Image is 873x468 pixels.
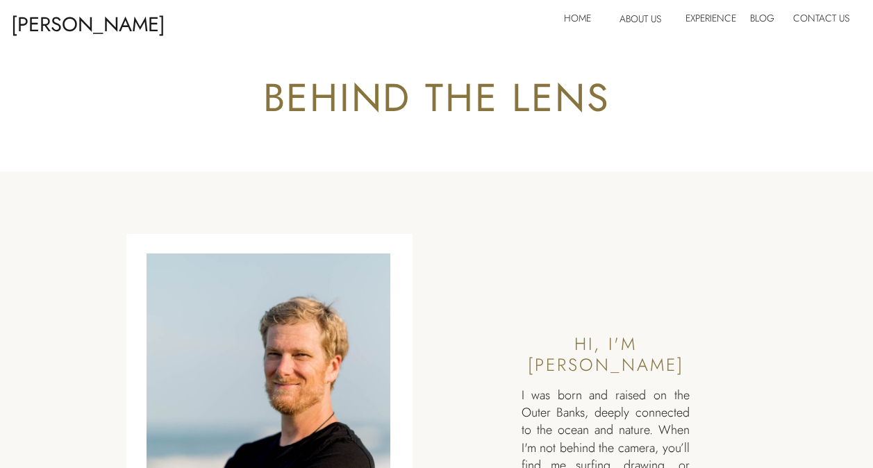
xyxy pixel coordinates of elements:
a: Home [564,10,600,32]
h2: Behind the lens [248,71,626,105]
a: About Us [620,10,674,33]
a: Contact Us [793,10,852,32]
a: Experience [685,10,733,32]
a: Blog [750,10,781,32]
p: [PERSON_NAME] & [PERSON_NAME] [11,6,180,32]
h3: Hi, I'm [PERSON_NAME] [504,333,708,365]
